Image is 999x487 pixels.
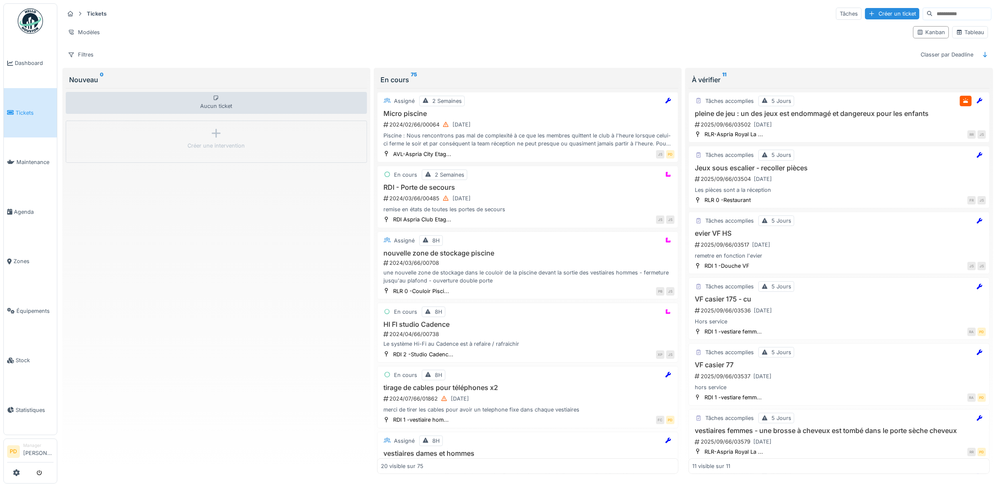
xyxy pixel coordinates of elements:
div: 20 visible sur 75 [381,462,423,470]
div: Aucun ticket [66,92,367,114]
h3: Jeux sous escalier - recoller pièces [692,164,986,172]
div: Assigné [394,97,415,105]
div: [DATE] [754,121,772,129]
div: Classer par Deadline [917,48,977,61]
div: Assigné [394,237,415,245]
div: FR [967,196,976,204]
sup: 0 [100,75,104,85]
div: JS [978,130,986,139]
div: [DATE] [451,395,469,403]
div: En cours [380,75,675,85]
div: Tâches accomplies [705,414,754,422]
div: 5 Jours [771,217,791,225]
div: RA [967,393,976,402]
div: PD [978,328,986,336]
div: 2024/07/66/01862 [383,393,675,404]
div: Tâches accomplies [705,217,754,225]
span: Maintenance [16,158,54,166]
div: remise en états de toutes les portes de secours [381,205,675,213]
div: Assigné [394,437,415,445]
div: RDI 1 -vestiare femm... [704,328,762,336]
div: 5 Jours [771,97,791,105]
div: 2025/09/66/03579 [694,436,986,447]
div: [DATE] [754,175,772,183]
div: 11 visible sur 11 [692,462,730,470]
div: Tâches accomplies [705,97,754,105]
div: JS [656,150,664,159]
span: Équipements [16,307,54,315]
div: hors service [692,383,986,391]
div: 2024/04/66/00738 [383,330,675,338]
div: 8H [435,371,442,379]
div: 5 Jours [771,151,791,159]
div: [DATE] [453,121,471,129]
span: Agenda [14,208,54,216]
div: RLR-Aspria Royal La ... [704,130,763,138]
div: 2025/09/66/03536 [694,305,986,316]
a: Statistiques [4,385,57,435]
div: JS [666,350,675,359]
div: PD [978,393,986,402]
a: Agenda [4,187,57,237]
h3: vestiaires femmes - une brosse à cheveux est tombé dans le porte sèche cheveux [692,427,986,435]
div: 5 Jours [771,348,791,356]
div: En cours [394,308,417,316]
div: Piscine : Nous rencontrons pas mal de complexité à ce que les membres quittent le club à l'heure ... [381,132,675,148]
div: Modèles [64,26,104,38]
div: Tableau [956,28,984,36]
li: [PERSON_NAME] [23,442,54,460]
div: Tâches accomplies [705,151,754,159]
div: Hors service [692,317,986,326]
a: Tickets [4,88,57,138]
div: 8H [435,308,442,316]
div: merci de tirer les cables pour avoir un telephone fixe dans chaque vestiaires [381,406,675,414]
span: Tickets [16,109,54,117]
div: 5 Jours [771,414,791,422]
div: JS [666,287,675,296]
h3: pleine de jeu : un des jeux est endommagé et dangereux pour les enfants [692,110,986,118]
div: 2024/02/66/00064 [383,119,675,130]
div: RDI 1 -Douche VF [704,262,750,270]
div: Filtres [64,48,97,61]
div: PD [978,448,986,456]
div: Créer une intervention [187,142,245,150]
h3: evier VF HS [692,229,986,237]
div: RA [967,328,976,336]
div: JS [967,262,976,270]
div: [DATE] [753,438,771,446]
a: Stock [4,336,57,385]
div: Le système Hi-Fi au Cadence est à refaire / rafraichir [381,340,675,348]
div: FC [656,416,664,424]
div: RLR 0 -Couloir Pisci... [393,287,449,295]
sup: 11 [722,75,726,85]
div: remetre en fonction l'evier [692,252,986,260]
h3: Micro piscine [381,110,675,118]
div: XP [656,350,664,359]
div: [DATE] [453,194,471,202]
h3: tirage de cables pour téléphones x2 [381,384,675,392]
div: Tâches [836,8,862,20]
span: Statistiques [16,406,54,414]
div: RLR-Aspria Royal La ... [704,448,763,456]
div: Tâches accomplies [705,348,754,356]
div: AVL-Aspria City Etag... [393,150,451,158]
div: JS [666,215,675,224]
div: 8H [432,237,440,245]
div: PD [666,150,675,159]
div: PD [666,416,675,424]
span: Zones [13,257,54,265]
li: PD [7,445,20,458]
div: une nouvelle zone de stockage dans le couloir de la piscine devant la sortie des vestiaires homme... [381,269,675,285]
a: PD Manager[PERSON_NAME] [7,442,54,463]
div: RLR 0 -Restaurant [704,196,751,204]
a: Zones [4,237,57,286]
div: JS [978,196,986,204]
div: 8H [432,437,440,445]
h3: VF casier 175 - cu [692,295,986,303]
div: En cours [394,371,417,379]
div: 2 Semaines [435,171,464,179]
div: Les pièces sont a la réception [692,186,986,194]
div: 2025/09/66/03504 [694,174,986,184]
h3: RDI - Porte de secours [381,183,675,191]
div: Créer un ticket [865,8,919,19]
